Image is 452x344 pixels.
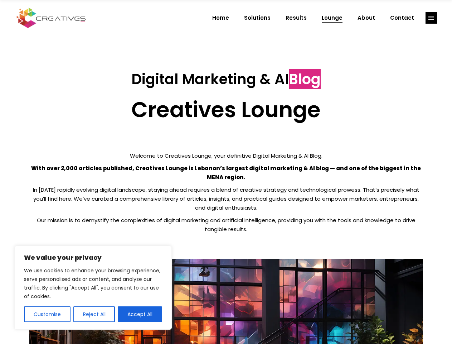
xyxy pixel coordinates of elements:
[286,9,307,27] span: Results
[358,9,375,27] span: About
[237,9,278,27] a: Solutions
[383,9,422,27] a: Contact
[205,9,237,27] a: Home
[14,246,172,330] div: We value your privacy
[322,9,342,27] span: Lounge
[29,185,423,212] p: In [DATE] rapidly evolving digital landscape, staying ahead requires a blend of creative strategy...
[244,9,271,27] span: Solutions
[212,9,229,27] span: Home
[29,71,423,88] h3: Digital Marketing & AI
[390,9,414,27] span: Contact
[350,9,383,27] a: About
[314,9,350,27] a: Lounge
[29,216,423,234] p: Our mission is to demystify the complexities of digital marketing and artificial intelligence, pr...
[278,9,314,27] a: Results
[24,253,162,262] p: We value your privacy
[118,306,162,322] button: Accept All
[29,151,423,160] p: Welcome to Creatives Lounge, your definitive Digital Marketing & AI Blog.
[24,266,162,301] p: We use cookies to enhance your browsing experience, serve personalised ads or content, and analys...
[24,306,71,322] button: Customise
[29,97,423,123] h2: Creatives Lounge
[31,164,421,181] strong: With over 2,000 articles published, Creatives Lounge is Lebanon’s largest digital marketing & AI ...
[73,306,115,322] button: Reject All
[15,7,87,29] img: Creatives
[426,12,437,24] a: link
[289,69,321,89] span: Blog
